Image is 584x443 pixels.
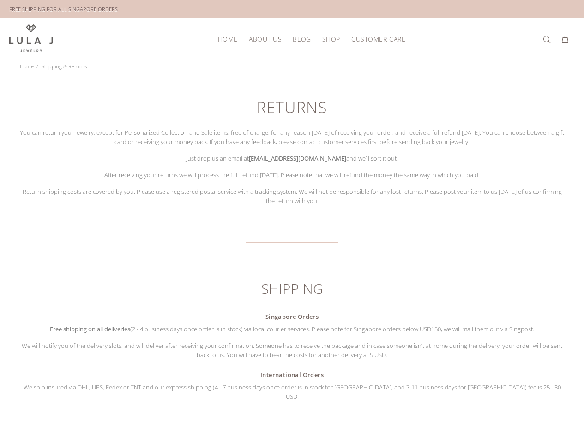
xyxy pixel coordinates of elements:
[20,63,34,70] a: Home
[50,325,130,333] strong: Free shipping on all deliveries
[249,154,346,162] a: [EMAIL_ADDRESS][DOMAIN_NAME]
[20,170,565,180] p: After receiving your returns we will process the full refund [DATE]. Please note that we will ref...
[322,36,340,42] span: Shop
[293,36,311,42] span: Blog
[9,4,118,14] div: FREE SHIPPING FOR ALL SINGAPORE ORDERS
[20,280,565,309] h3: SHIPPING
[218,36,238,42] span: HOME
[20,187,565,205] p: Return shipping costs are covered by you. Please use a registered postal service with a tracking ...
[20,324,565,334] p: (2 - 4 business days once order is in stock) via local courier services. Please note for Singapor...
[287,32,316,46] a: Blog
[20,309,565,324] h4: Singapore Orders
[212,32,243,46] a: HOME
[20,341,565,359] p: We will notify you of the delivery slots, and will deliver after receiving your confirmation. Som...
[317,32,346,46] a: Shop
[249,36,282,42] span: About Us
[243,32,287,46] a: About Us
[346,32,405,46] a: Customer Care
[20,367,565,383] h4: International Orders
[20,383,565,401] p: We ship insured via DHL, UPS, Fedex or TNT and our express shipping (4 - 7 business days once ord...
[20,154,565,163] p: Just drop us an email at and we’ll sort it out.
[36,60,90,73] li: Shipping & Returns
[351,36,405,42] span: Customer Care
[20,128,565,146] p: You can return your jewelry, except for Personalized Collection and Sale items, free of charge, f...
[20,97,565,128] h2: RETURNS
